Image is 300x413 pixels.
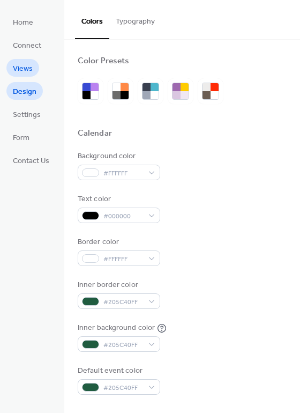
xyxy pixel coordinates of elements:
[78,194,158,205] div: Text color
[78,365,158,377] div: Default event color
[78,237,158,248] div: Border color
[13,109,41,121] span: Settings
[13,86,36,98] span: Design
[6,36,48,54] a: Connect
[78,56,129,67] div: Color Presets
[103,211,143,222] span: #000000
[6,82,43,100] a: Design
[6,59,39,77] a: Views
[13,132,29,144] span: Form
[78,322,155,334] div: Inner background color
[78,279,158,291] div: Inner border color
[6,128,36,146] a: Form
[78,151,158,162] div: Background color
[6,105,47,123] a: Settings
[103,382,143,394] span: #205C40FF
[6,151,56,169] a: Contact Us
[103,340,143,351] span: #205C40FF
[103,297,143,308] span: #205C40FF
[13,156,49,167] span: Contact Us
[13,17,33,28] span: Home
[103,254,143,265] span: #FFFFFF
[103,168,143,179] span: #FFFFFF
[13,63,33,75] span: Views
[78,128,112,139] div: Calendar
[6,13,40,31] a: Home
[13,40,41,51] span: Connect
